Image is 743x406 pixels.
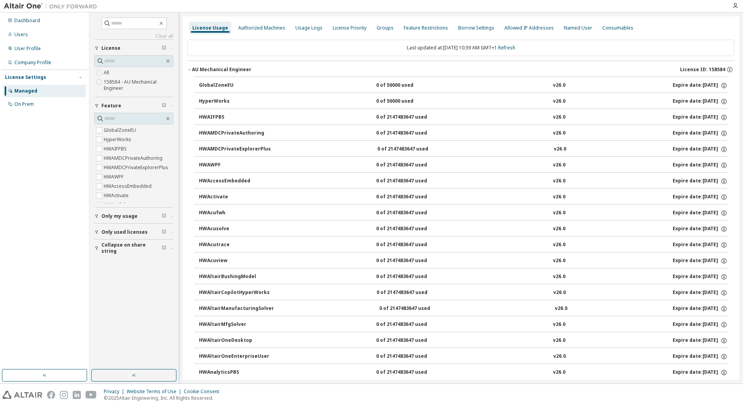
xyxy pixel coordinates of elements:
[376,162,446,169] div: 0 of 2147483647 used
[85,391,97,399] img: youtube.svg
[673,321,727,328] div: Expire date: [DATE]
[192,25,228,31] div: License Usage
[199,162,269,169] div: HWAWPF
[104,395,224,401] p: © 2025 Altair Engineering, Inc. All Rights Reserved.
[187,61,734,78] button: AU Mechanical EngineerLicense ID: 158584
[673,98,727,105] div: Expire date: [DATE]
[187,40,734,56] div: Last updated at: [DATE] 10:39 AM GMT+1
[101,45,120,51] span: License
[238,25,285,31] div: Authorized Machines
[673,289,727,296] div: Expire date: [DATE]
[14,59,51,66] div: Company Profile
[553,369,565,376] div: v26.0
[104,135,133,144] label: HyperWorks
[73,391,81,399] img: linkedin.svg
[199,268,727,285] button: HWAltairBushingModel0 of 2147483647 usedv26.0Expire date:[DATE]
[553,82,565,89] div: v26.0
[199,125,727,142] button: HWAMDCPrivateAuthoring0 of 2147483647 usedv26.0Expire date:[DATE]
[104,126,138,135] label: GlobalZoneEU
[199,321,269,328] div: HWAltairMfgSolver
[94,97,173,114] button: Feature
[199,241,269,248] div: HWAcutrace
[2,391,42,399] img: altair_logo.svg
[553,162,565,169] div: v26.0
[60,391,68,399] img: instagram.svg
[376,98,446,105] div: 0 of 50000 used
[333,25,366,31] div: License Priority
[5,74,46,80] div: License Settings
[104,172,125,182] label: HWAWPF
[104,144,128,154] label: HWAIFPBS
[199,337,269,344] div: HWAltairOneDesktop
[554,146,566,153] div: v26.0
[199,173,727,190] button: HWAccessEmbedded0 of 2147483647 usedv26.0Expire date:[DATE]
[404,25,448,31] div: Feature Restrictions
[199,93,727,110] button: HyperWorks0 of 50000 usedv26.0Expire date:[DATE]
[199,114,269,121] div: HWAIFPBS
[553,130,565,137] div: v26.0
[104,77,173,93] label: 158584 - AU Mechanical Engineer
[47,391,55,399] img: facebook.svg
[377,25,394,31] div: Groups
[553,289,566,296] div: v26.0
[376,114,446,121] div: 0 of 2147483647 used
[199,77,727,94] button: GlobalZoneEU0 of 50000 usedv26.0Expire date:[DATE]
[199,348,727,365] button: HWAltairOneEnterpriseUser0 of 2147483647 usedv26.0Expire date:[DATE]
[553,178,565,185] div: v26.0
[680,66,725,73] span: License ID: 158584
[94,208,173,225] button: Only my usage
[199,257,269,264] div: HWAcuview
[94,40,173,57] button: License
[104,68,111,77] label: All
[553,273,565,280] div: v26.0
[199,226,269,233] div: HWAcusolve
[553,321,565,328] div: v26.0
[673,178,727,185] div: Expire date: [DATE]
[295,25,323,31] div: Usage Logs
[555,305,567,312] div: v26.0
[199,146,271,153] div: HWAMDCPrivateExplorerPlus
[4,2,101,10] img: Altair One
[376,130,446,137] div: 0 of 2147483647 used
[199,82,269,89] div: GlobalZoneEU
[673,273,727,280] div: Expire date: [DATE]
[162,229,166,235] span: Clear filter
[101,229,148,235] span: Only used licenses
[376,337,446,344] div: 0 of 2147483647 used
[376,353,446,360] div: 0 of 2147483647 used
[376,257,446,264] div: 0 of 2147483647 used
[376,321,446,328] div: 0 of 2147483647 used
[199,305,274,312] div: HWAltairManufacturingSolver
[564,25,592,31] div: Named User
[199,316,727,333] button: HWAltairMfgSolver0 of 2147483647 usedv26.0Expire date:[DATE]
[199,236,727,254] button: HWAcutrace0 of 2147483647 usedv26.0Expire date:[DATE]
[162,45,166,51] span: Clear filter
[104,182,153,191] label: HWAccessEmbedded
[199,109,727,126] button: HWAIFPBS0 of 2147483647 usedv26.0Expire date:[DATE]
[504,25,554,31] div: Allowed IP Addresses
[673,353,727,360] div: Expire date: [DATE]
[127,388,184,395] div: Website Terms of Use
[162,103,166,109] span: Clear filter
[673,226,727,233] div: Expire date: [DATE]
[199,284,727,301] button: HWAltairCopilotHyperWorks0 of 2147483647 usedv26.0Expire date:[DATE]
[376,369,446,376] div: 0 of 2147483647 used
[673,162,727,169] div: Expire date: [DATE]
[199,364,727,381] button: HWAnalyticsPBS0 of 2147483647 usedv26.0Expire date:[DATE]
[199,194,269,201] div: HWActivate
[199,141,727,158] button: HWAMDCPrivateExplorerPlus0 of 2147483647 usedv26.0Expire date:[DATE]
[553,353,566,360] div: v26.0
[199,252,727,269] button: HWAcuview0 of 2147483647 usedv26.0Expire date:[DATE]
[94,224,173,241] button: Only used licenses
[673,305,727,312] div: Expire date: [DATE]
[553,226,565,233] div: v26.0
[199,332,727,349] button: HWAltairOneDesktop0 of 2147483647 usedv26.0Expire date:[DATE]
[199,98,269,105] div: HyperWorks
[673,130,727,137] div: Expire date: [DATE]
[192,66,251,73] div: AU Mechanical Engineer
[14,101,34,107] div: On Prem
[377,146,447,153] div: 0 of 2147483647 used
[199,369,269,376] div: HWAnalyticsPBS
[673,82,727,89] div: Expire date: [DATE]
[199,157,727,174] button: HWAWPF0 of 2147483647 usedv26.0Expire date:[DATE]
